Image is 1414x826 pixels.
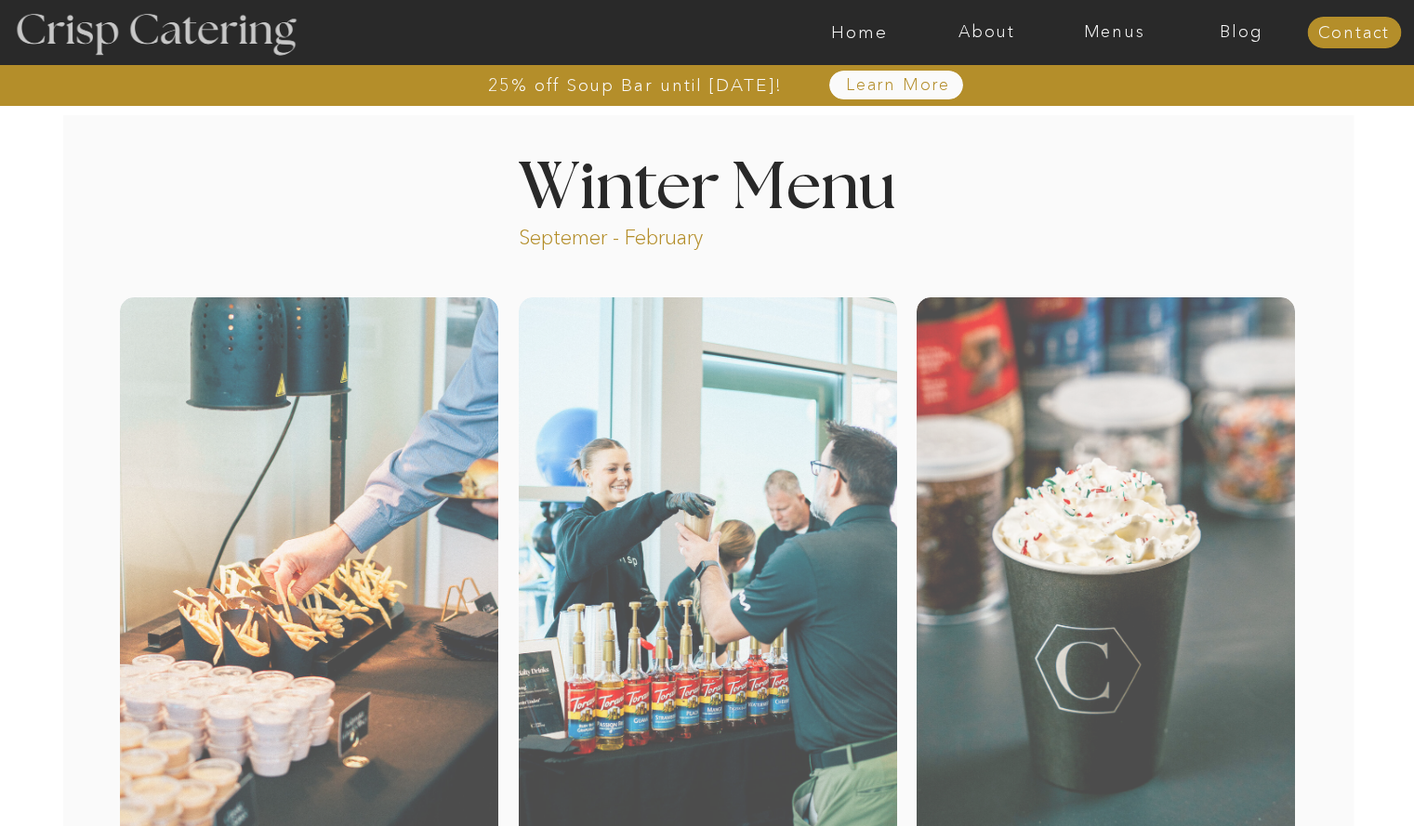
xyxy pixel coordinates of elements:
[1307,24,1401,43] a: Contact
[449,156,966,211] h1: Winter Menu
[421,76,850,95] a: 25% off Soup Bar until [DATE]!
[796,23,923,42] a: Home
[923,23,1051,42] a: About
[1051,23,1178,42] a: Menus
[803,76,994,95] a: Learn More
[519,224,774,245] p: Septemer - February
[1178,23,1305,42] a: Blog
